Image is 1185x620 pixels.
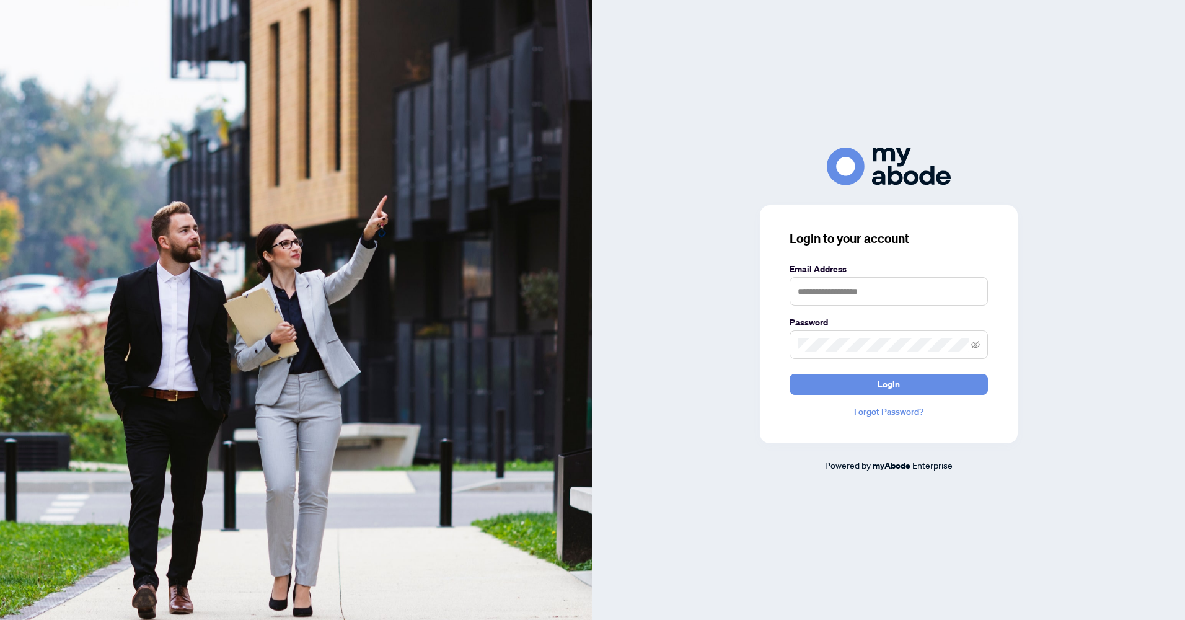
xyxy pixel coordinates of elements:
span: Login [878,374,900,394]
label: Password [790,316,988,329]
a: Forgot Password? [790,405,988,418]
label: Email Address [790,262,988,276]
img: ma-logo [827,148,951,185]
h3: Login to your account [790,230,988,247]
a: myAbode [873,459,910,472]
button: Login [790,374,988,395]
span: Powered by [825,459,871,471]
span: Enterprise [912,459,953,471]
span: eye-invisible [971,340,980,349]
